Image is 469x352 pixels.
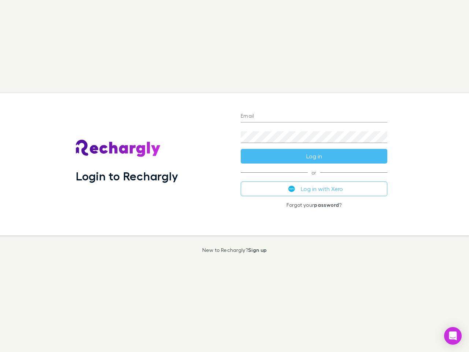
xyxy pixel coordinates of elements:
h1: Login to Rechargly [76,169,178,183]
button: Log in [241,149,387,164]
img: Rechargly's Logo [76,140,161,157]
img: Xero's logo [288,186,295,192]
button: Log in with Xero [241,181,387,196]
p: Forgot your ? [241,202,387,208]
a: Sign up [248,247,267,253]
p: New to Rechargly? [202,247,267,253]
div: Open Intercom Messenger [444,327,462,345]
a: password [314,202,339,208]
